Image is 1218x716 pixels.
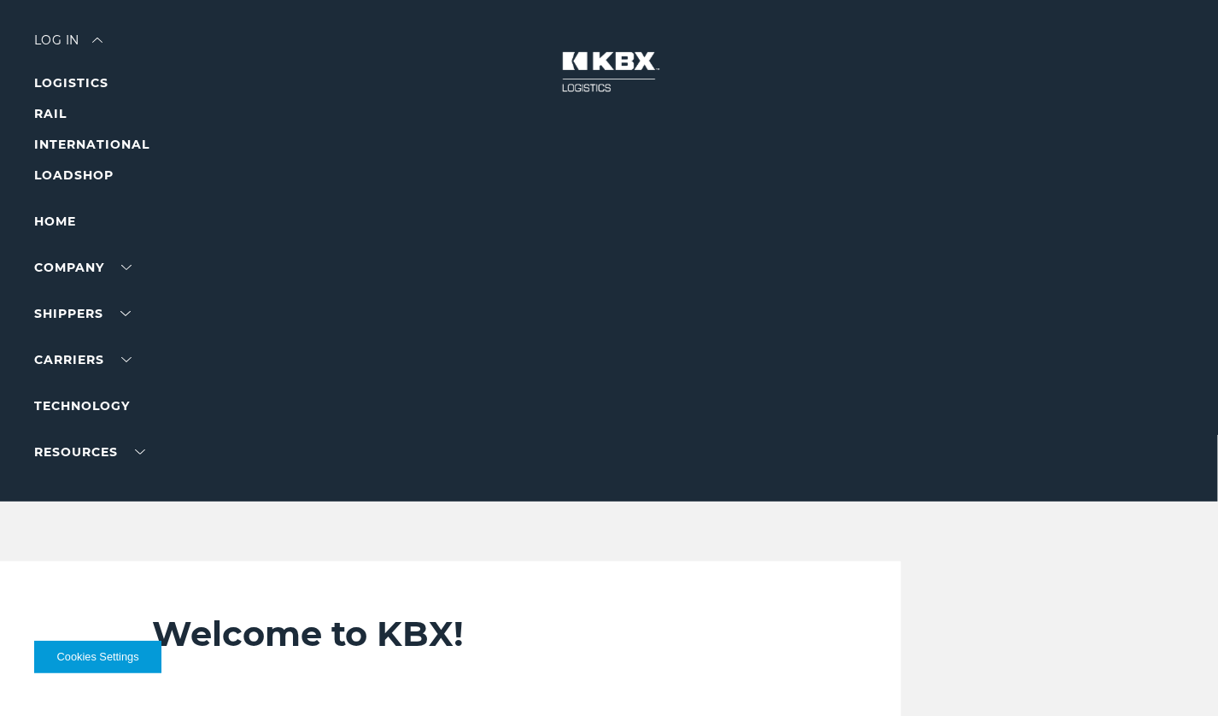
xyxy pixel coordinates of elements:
a: Home [34,214,76,229]
a: Company [34,260,132,275]
a: LOADSHOP [34,167,114,183]
a: LOGISTICS [34,75,108,91]
a: SHIPPERS [34,306,131,321]
a: RESOURCES [34,444,145,460]
iframe: Chat Widget [1133,634,1218,716]
button: Cookies Settings [34,641,161,673]
a: Technology [34,398,130,414]
img: arrow [92,38,102,43]
img: kbx logo [545,34,673,109]
a: RAIL [34,106,67,121]
a: Carriers [34,352,132,367]
div: Log in [34,34,102,59]
h2: Welcome to KBX! [152,613,810,655]
a: INTERNATIONAL [34,137,149,152]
